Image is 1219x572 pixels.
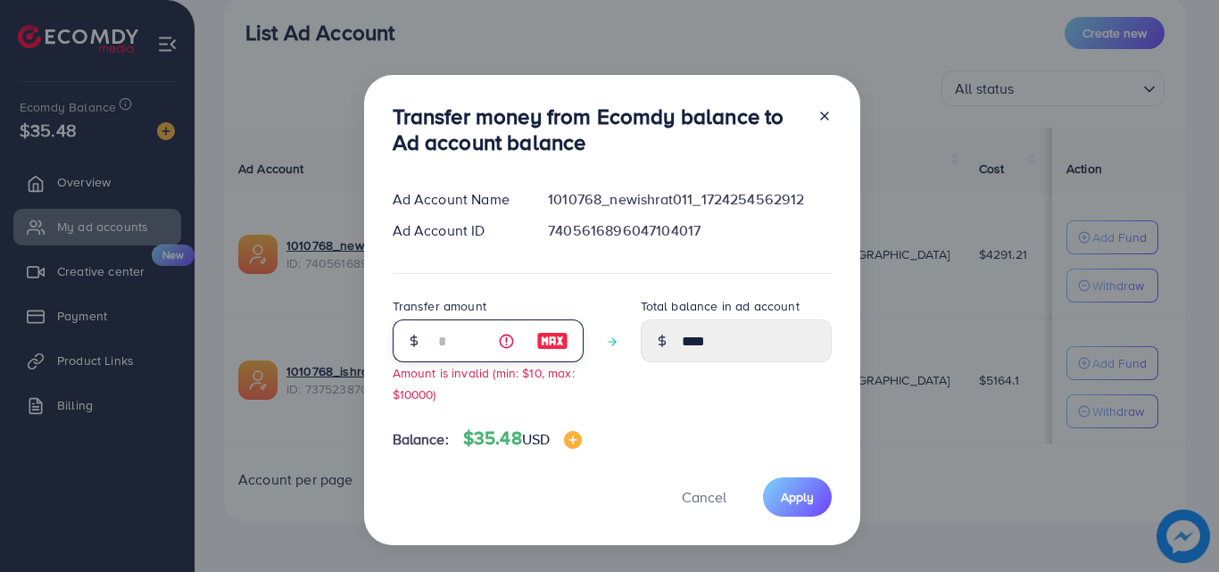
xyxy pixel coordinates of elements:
[522,429,550,449] span: USD
[463,427,582,450] h4: $35.48
[763,477,832,516] button: Apply
[641,297,800,315] label: Total balance in ad account
[378,189,535,210] div: Ad Account Name
[564,431,582,449] img: image
[393,429,449,450] span: Balance:
[393,297,486,315] label: Transfer amount
[659,477,749,516] button: Cancel
[393,104,803,155] h3: Transfer money from Ecomdy balance to Ad account balance
[682,487,726,507] span: Cancel
[536,330,568,352] img: image
[534,189,845,210] div: 1010768_newishrat011_1724254562912
[393,364,575,402] small: Amount is invalid (min: $10, max: $10000)
[781,488,814,506] span: Apply
[534,220,845,241] div: 7405616896047104017
[378,220,535,241] div: Ad Account ID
